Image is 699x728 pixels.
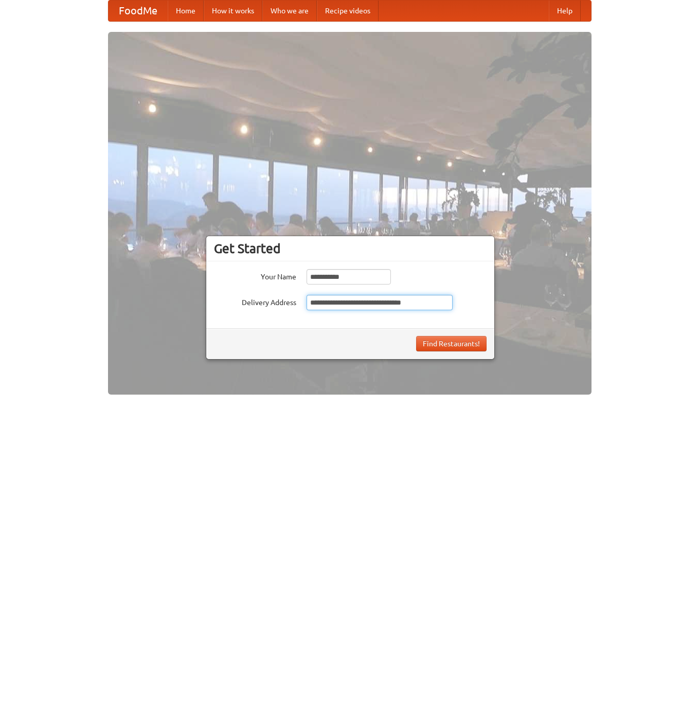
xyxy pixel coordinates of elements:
h3: Get Started [214,241,487,256]
label: Delivery Address [214,295,296,308]
label: Your Name [214,269,296,282]
button: Find Restaurants! [416,336,487,351]
a: Recipe videos [317,1,379,21]
a: Help [549,1,581,21]
a: How it works [204,1,262,21]
a: Who we are [262,1,317,21]
a: Home [168,1,204,21]
a: FoodMe [109,1,168,21]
